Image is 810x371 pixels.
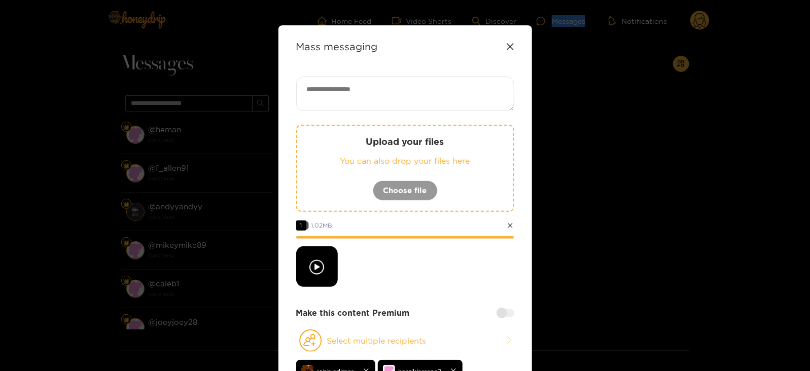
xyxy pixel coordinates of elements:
p: You can also drop your files here [318,155,493,167]
span: 1 [296,220,306,231]
strong: Mass messaging [296,41,378,52]
button: Select multiple recipients [296,329,514,352]
p: Upload your files [318,136,493,147]
span: 1.02 MB [311,222,333,229]
strong: Make this content Premium [296,307,410,319]
button: Choose file [373,180,438,201]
